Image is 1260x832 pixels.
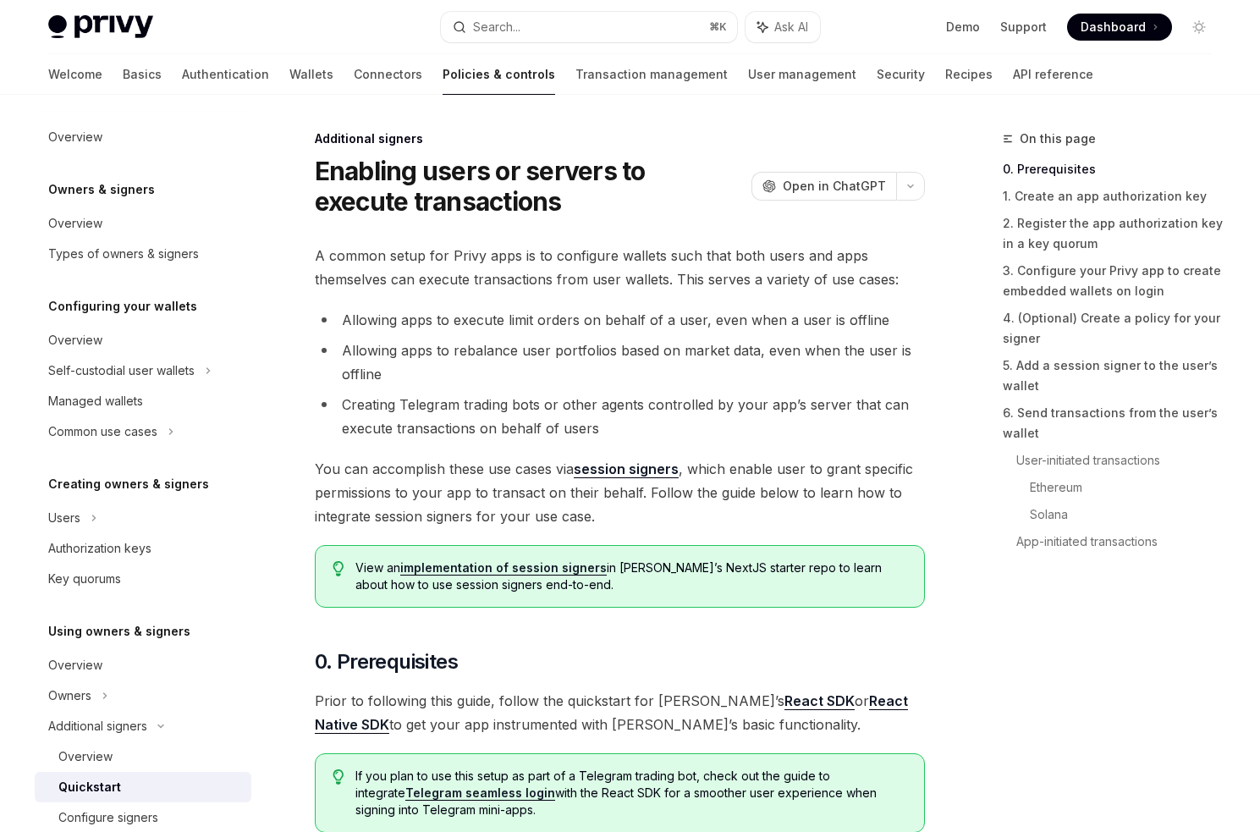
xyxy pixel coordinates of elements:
a: Types of owners & signers [35,239,251,269]
span: On this page [1020,129,1096,149]
a: Welcome [48,54,102,95]
a: Solana [1030,501,1226,528]
li: Creating Telegram trading bots or other agents controlled by your app’s server that can execute t... [315,393,925,440]
div: Additional signers [48,716,147,736]
div: Overview [48,330,102,350]
a: App-initiated transactions [1016,528,1226,555]
span: View an in [PERSON_NAME]’s NextJS starter repo to learn about how to use session signers end-to-end. [355,559,906,593]
span: A common setup for Privy apps is to configure wallets such that both users and apps themselves ca... [315,244,925,291]
span: Ask AI [774,19,808,36]
a: Authorization keys [35,533,251,564]
span: ⌘ K [709,20,727,34]
a: Telegram seamless login [405,785,555,801]
a: Managed wallets [35,386,251,416]
a: 0. Prerequisites [1003,156,1226,183]
a: Key quorums [35,564,251,594]
a: 2. Register the app authorization key in a key quorum [1003,210,1226,257]
a: 1. Create an app authorization key [1003,183,1226,210]
div: Overview [58,747,113,767]
div: Self-custodial user wallets [48,361,195,381]
div: Overview [48,655,102,675]
a: User-initiated transactions [1016,447,1226,474]
a: Connectors [354,54,422,95]
div: Overview [48,213,102,234]
div: Types of owners & signers [48,244,199,264]
li: Allowing apps to execute limit orders on behalf of a user, even when a user is offline [315,308,925,332]
img: light logo [48,15,153,39]
div: Owners [48,686,91,706]
a: implementation of session signers [400,560,607,576]
a: Demo [946,19,980,36]
a: Security [877,54,925,95]
span: Open in ChatGPT [783,178,886,195]
a: 5. Add a session signer to the user’s wallet [1003,352,1226,399]
button: Ask AI [746,12,820,42]
a: Policies & controls [443,54,555,95]
a: 3. Configure your Privy app to create embedded wallets on login [1003,257,1226,305]
a: Overview [35,122,251,152]
button: Search...⌘K [441,12,737,42]
svg: Tip [333,769,344,785]
a: Support [1000,19,1047,36]
a: Transaction management [575,54,728,95]
div: Key quorums [48,569,121,589]
span: You can accomplish these use cases via , which enable user to grant specific permissions to your ... [315,457,925,528]
span: If you plan to use this setup as part of a Telegram trading bot, check out the guide to integrate... [355,768,906,818]
h5: Owners & signers [48,179,155,200]
a: 4. (Optional) Create a policy for your signer [1003,305,1226,352]
a: User management [748,54,856,95]
span: Prior to following this guide, follow the quickstart for [PERSON_NAME]’s or to get your app instr... [315,689,925,736]
a: Ethereum [1030,474,1226,501]
h5: Creating owners & signers [48,474,209,494]
a: 6. Send transactions from the user’s wallet [1003,399,1226,447]
div: Additional signers [315,130,925,147]
button: Open in ChatGPT [751,172,896,201]
span: 0. Prerequisites [315,648,458,675]
a: Quickstart [35,772,251,802]
div: Users [48,508,80,528]
a: Overview [35,208,251,239]
a: Authentication [182,54,269,95]
a: React SDK [784,692,855,710]
div: Authorization keys [48,538,151,559]
div: Configure signers [58,807,158,828]
a: Overview [35,325,251,355]
a: Basics [123,54,162,95]
h5: Configuring your wallets [48,296,197,317]
a: Overview [35,650,251,680]
a: Wallets [289,54,333,95]
h5: Using owners & signers [48,621,190,642]
h1: Enabling users or servers to execute transactions [315,156,745,217]
a: Overview [35,741,251,772]
svg: Tip [333,561,344,576]
span: Dashboard [1081,19,1146,36]
a: Recipes [945,54,993,95]
a: session signers [574,460,679,478]
a: API reference [1013,54,1093,95]
li: Allowing apps to rebalance user portfolios based on market data, even when the user is offline [315,339,925,386]
div: Overview [48,127,102,147]
div: Search... [473,17,520,37]
button: Toggle dark mode [1186,14,1213,41]
div: Common use cases [48,422,157,442]
div: Managed wallets [48,391,143,411]
a: Dashboard [1067,14,1172,41]
div: Quickstart [58,777,121,797]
